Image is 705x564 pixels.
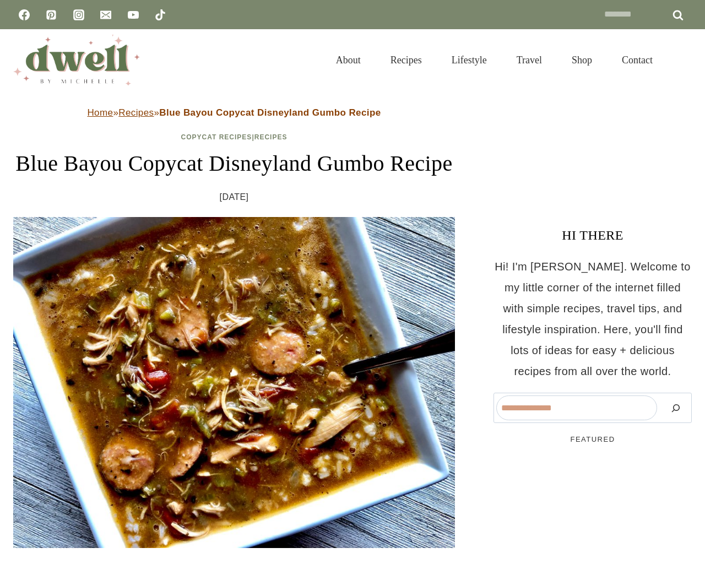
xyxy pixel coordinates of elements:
a: Pinterest [40,4,62,26]
a: Copycat Recipes [181,133,252,141]
img: DWELL by michelle [13,35,140,85]
img: Chicken,And,Sausage,Gumbo,In,A,White,Square,Bowl [13,217,455,549]
p: Hi! I'm [PERSON_NAME]. Welcome to my little corner of the internet filled with simple recipes, tr... [493,256,692,382]
a: Email [95,4,117,26]
a: Recipes [118,107,154,118]
strong: Blue Bayou Copycat Disneyland Gumbo Recipe [159,107,381,118]
button: View Search Form [673,51,692,69]
span: » » [87,107,381,118]
a: Home [87,107,113,118]
a: Instagram [68,4,90,26]
a: Recipes [376,41,437,79]
h1: Blue Bayou Copycat Disneyland Gumbo Recipe [13,147,455,180]
h5: FEATURED [493,434,692,445]
a: YouTube [122,4,144,26]
a: Shop [557,41,607,79]
span: | [181,133,288,141]
nav: Primary Navigation [321,41,668,79]
a: About [321,41,376,79]
time: [DATE] [220,189,249,205]
a: Contact [607,41,668,79]
a: Facebook [13,4,35,26]
a: Lifestyle [437,41,502,79]
a: TikTok [149,4,171,26]
a: Recipes [254,133,288,141]
h3: HI THERE [493,225,692,245]
a: Travel [502,41,557,79]
button: Search [663,395,689,420]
